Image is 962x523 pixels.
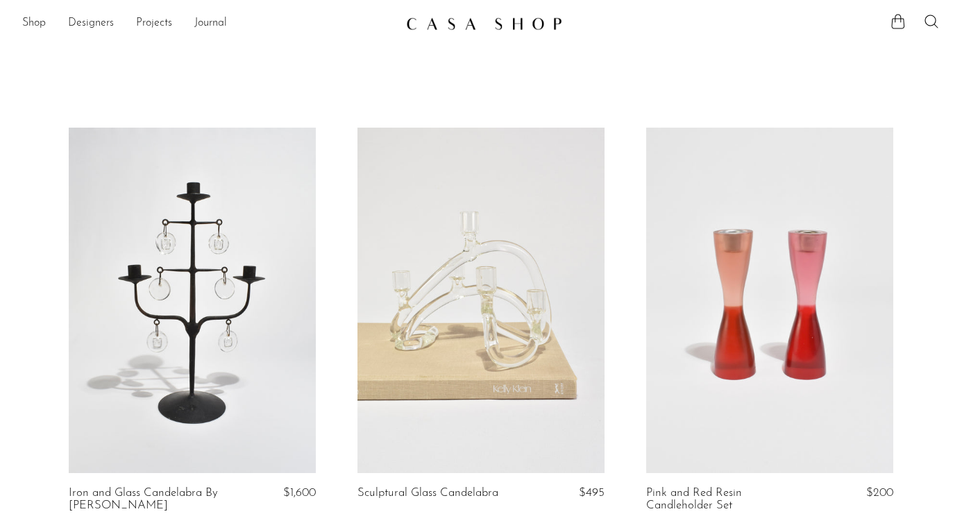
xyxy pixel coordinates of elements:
[194,15,227,33] a: Journal
[22,12,395,35] ul: NEW HEADER MENU
[866,487,893,499] span: $200
[136,15,172,33] a: Projects
[22,12,395,35] nav: Desktop navigation
[579,487,605,499] span: $495
[68,15,114,33] a: Designers
[22,15,46,33] a: Shop
[69,487,233,513] a: Iron and Glass Candelabra By [PERSON_NAME]
[646,487,811,513] a: Pink and Red Resin Candleholder Set
[357,487,498,499] a: Sculptural Glass Candelabra
[283,487,316,499] span: $1,600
